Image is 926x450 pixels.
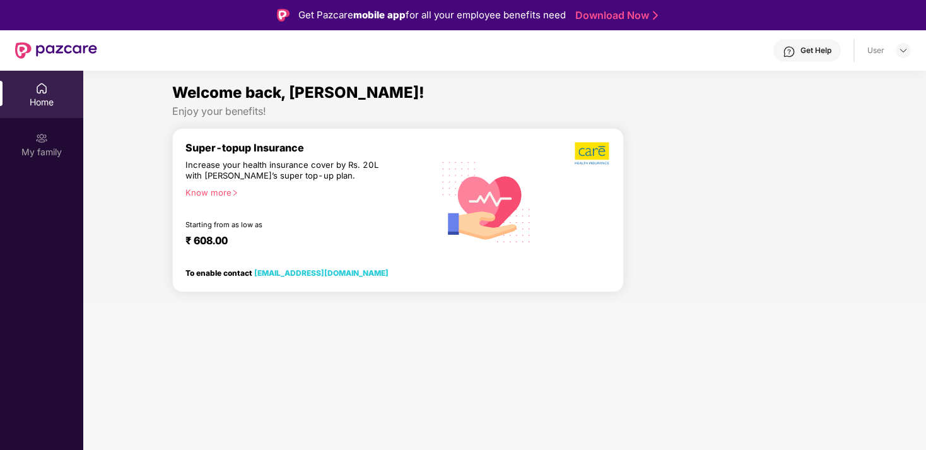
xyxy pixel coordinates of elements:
img: svg+xml;base64,PHN2ZyB4bWxucz0iaHR0cDovL3d3dy53My5vcmcvMjAwMC9zdmciIHhtbG5zOnhsaW5rPSJodHRwOi8vd3... [433,147,540,255]
span: right [232,189,238,196]
a: [EMAIL_ADDRESS][DOMAIN_NAME] [254,268,389,278]
div: Get Help [800,45,831,56]
div: Super-topup Insurance [185,141,433,154]
div: Get Pazcare for all your employee benefits need [298,8,566,23]
strong: mobile app [353,9,406,21]
img: b5dec4f62d2307b9de63beb79f102df3.png [575,141,611,165]
div: User [867,45,884,56]
img: svg+xml;base64,PHN2ZyBpZD0iSG9tZSIgeG1sbnM9Imh0dHA6Ly93d3cudzMub3JnLzIwMDAvc3ZnIiB3aWR0aD0iMjAiIG... [35,82,48,95]
img: svg+xml;base64,PHN2ZyBpZD0iRHJvcGRvd24tMzJ4MzIiIHhtbG5zPSJodHRwOi8vd3d3LnczLm9yZy8yMDAwL3N2ZyIgd2... [898,45,908,56]
img: Logo [277,9,290,21]
img: Stroke [653,9,658,22]
div: ₹ 608.00 [185,234,421,249]
div: Increase your health insurance cover by Rs. 20L with [PERSON_NAME]’s super top-up plan. [185,160,379,182]
span: Welcome back, [PERSON_NAME]! [172,83,425,102]
div: Know more [185,187,426,196]
a: Download Now [575,9,654,22]
div: Starting from as low as [185,220,380,229]
div: Enjoy your benefits! [172,105,837,118]
img: New Pazcare Logo [15,42,97,59]
img: svg+xml;base64,PHN2ZyBpZD0iSGVscC0zMngzMiIgeG1sbnM9Imh0dHA6Ly93d3cudzMub3JnLzIwMDAvc3ZnIiB3aWR0aD... [783,45,795,58]
img: svg+xml;base64,PHN2ZyB3aWR0aD0iMjAiIGhlaWdodD0iMjAiIHZpZXdCb3g9IjAgMCAyMCAyMCIgZmlsbD0ibm9uZSIgeG... [35,132,48,145]
div: To enable contact [185,268,389,277]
